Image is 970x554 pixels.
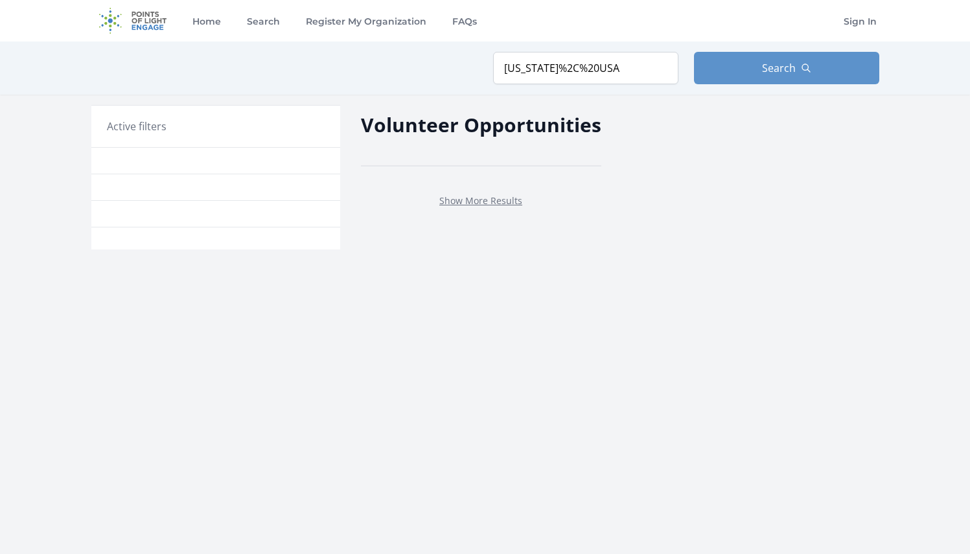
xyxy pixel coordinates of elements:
a: Show More Results [439,194,522,207]
input: Location [493,52,678,84]
span: Search [762,60,796,76]
button: Search [694,52,879,84]
h3: Active filters [107,119,167,134]
h2: Volunteer Opportunities [361,110,601,139]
